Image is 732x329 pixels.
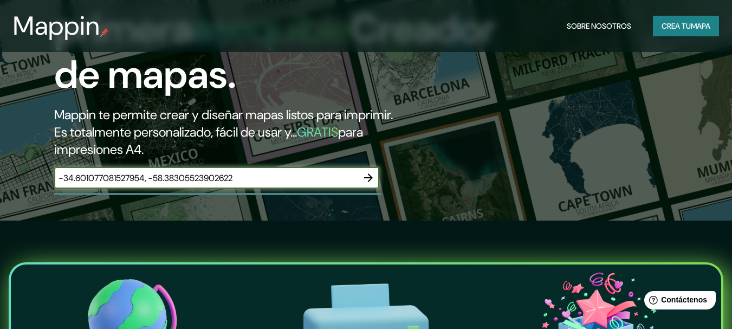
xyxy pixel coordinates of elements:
img: pin de mapeo [100,28,109,37]
iframe: Lanzador de widgets de ayuda [636,287,720,317]
font: Mappin te permite crear y diseñar mapas listos para imprimir. [54,106,393,123]
font: mapa [691,21,710,31]
font: Crea tu [662,21,691,31]
button: Crea tumapa [653,16,719,36]
input: Elige tu lugar favorito [54,172,358,184]
font: para impresiones A4. [54,124,363,158]
font: Es totalmente personalizado, fácil de usar y... [54,124,297,140]
font: Mappin [13,9,100,43]
font: Sobre nosotros [567,21,631,31]
button: Sobre nosotros [562,16,636,36]
font: GRATIS [297,124,338,140]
